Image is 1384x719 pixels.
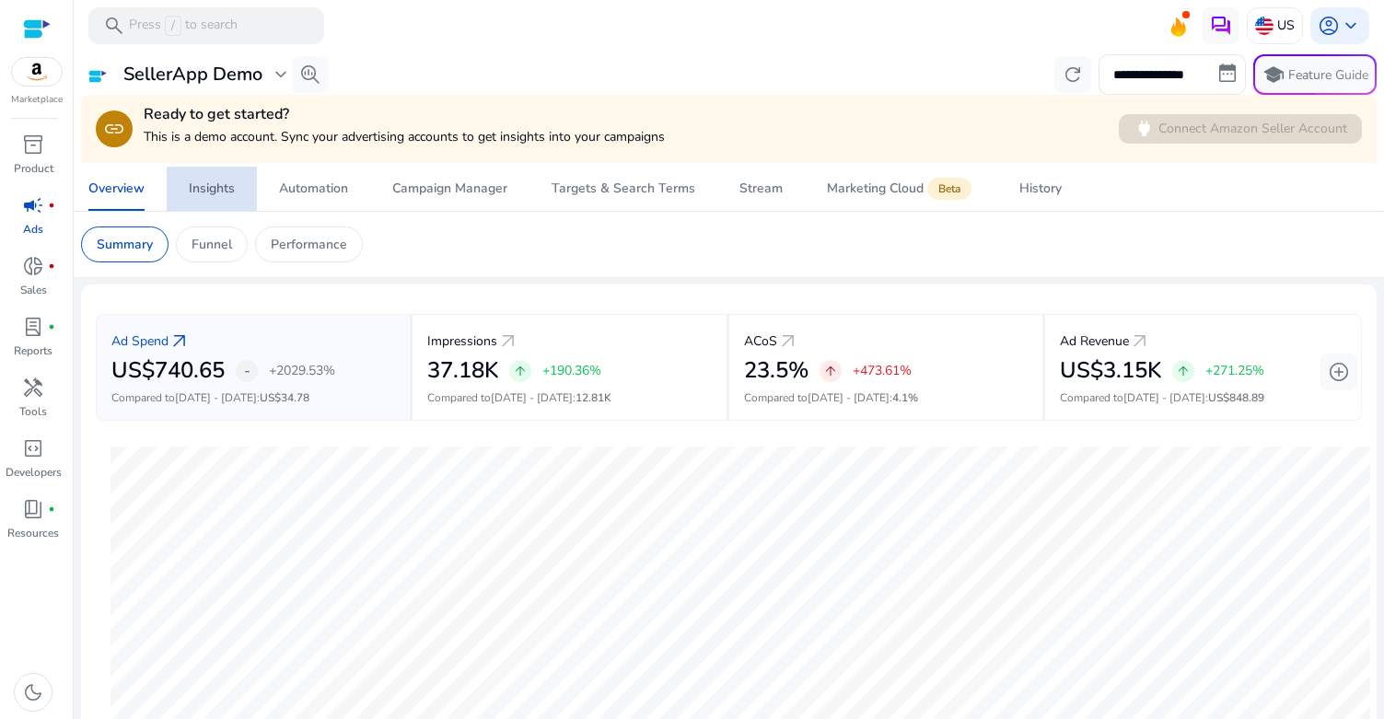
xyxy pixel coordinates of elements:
[48,202,55,209] span: fiber_manual_record
[1262,64,1285,86] span: school
[111,389,395,406] p: Compared to :
[744,331,777,351] p: ACoS
[1253,54,1377,95] button: schoolFeature Guide
[11,93,63,107] p: Marketplace
[23,221,43,238] p: Ads
[576,390,611,405] span: 12.81K
[1318,15,1340,37] span: account_circle
[111,331,169,351] p: Ad Spend
[22,133,44,156] span: inventory_2
[144,127,665,146] p: This is a demo account. Sync your advertising accounts to get insights into your campaigns
[1060,357,1161,384] h2: US$3.15K
[279,182,348,195] div: Automation
[1255,17,1274,35] img: us.svg
[292,56,329,93] button: search_insights
[491,390,573,405] span: [DATE] - [DATE]
[427,331,497,351] p: Impressions
[165,16,181,36] span: /
[103,118,125,140] span: link
[1123,390,1205,405] span: [DATE] - [DATE]
[271,235,347,254] p: Performance
[1320,354,1357,390] button: add_circle
[244,360,250,382] span: -
[542,365,601,377] p: +190.36%
[260,390,309,405] span: US$34.78
[427,389,712,406] p: Compared to :
[1328,361,1350,383] span: add_circle
[744,389,1029,406] p: Compared to :
[88,182,145,195] div: Overview
[14,160,53,177] p: Product
[48,323,55,331] span: fiber_manual_record
[103,15,125,37] span: search
[19,403,47,420] p: Tools
[1060,331,1129,351] p: Ad Revenue
[427,357,498,384] h2: 37.18K
[14,342,52,359] p: Reports
[22,437,44,459] span: code_blocks
[808,390,890,405] span: [DATE] - [DATE]
[169,331,191,353] a: arrow_outward
[739,182,783,195] div: Stream
[7,525,59,541] p: Resources
[22,194,44,216] span: campaign
[1205,365,1264,377] p: +271.25%
[97,235,153,254] p: Summary
[144,106,665,123] h4: Ready to get started?
[1019,182,1062,195] div: History
[552,182,695,195] div: Targets & Search Terms
[513,364,528,378] span: arrow_upward
[6,464,62,481] p: Developers
[22,255,44,277] span: donut_small
[269,365,335,377] p: +2029.53%
[20,282,47,298] p: Sales
[497,331,519,353] a: arrow_outward
[1176,364,1191,378] span: arrow_upward
[1062,64,1084,86] span: refresh
[1340,15,1362,37] span: keyboard_arrow_down
[927,178,971,200] span: Beta
[392,182,507,195] div: Campaign Manager
[111,357,225,384] h2: US$740.65
[1277,9,1295,41] p: US
[22,316,44,338] span: lab_profile
[22,498,44,520] span: book_4
[892,390,918,405] span: 4.1%
[175,390,257,405] span: [DATE] - [DATE]
[299,64,321,86] span: search_insights
[48,505,55,513] span: fiber_manual_record
[1288,66,1368,85] p: Feature Guide
[189,182,235,195] div: Insights
[1060,389,1346,406] p: Compared to :
[744,357,808,384] h2: 23.5%
[853,365,912,377] p: +473.61%
[1129,331,1151,353] a: arrow_outward
[12,58,62,86] img: amazon.svg
[129,16,238,36] p: Press to search
[192,235,232,254] p: Funnel
[22,681,44,703] span: dark_mode
[823,364,838,378] span: arrow_upward
[48,262,55,270] span: fiber_manual_record
[270,64,292,86] span: expand_more
[123,64,262,86] h3: SellerApp Demo
[1054,56,1091,93] button: refresh
[777,331,799,353] a: arrow_outward
[22,377,44,399] span: handyman
[1208,390,1264,405] span: US$848.89
[827,181,975,196] div: Marketing Cloud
